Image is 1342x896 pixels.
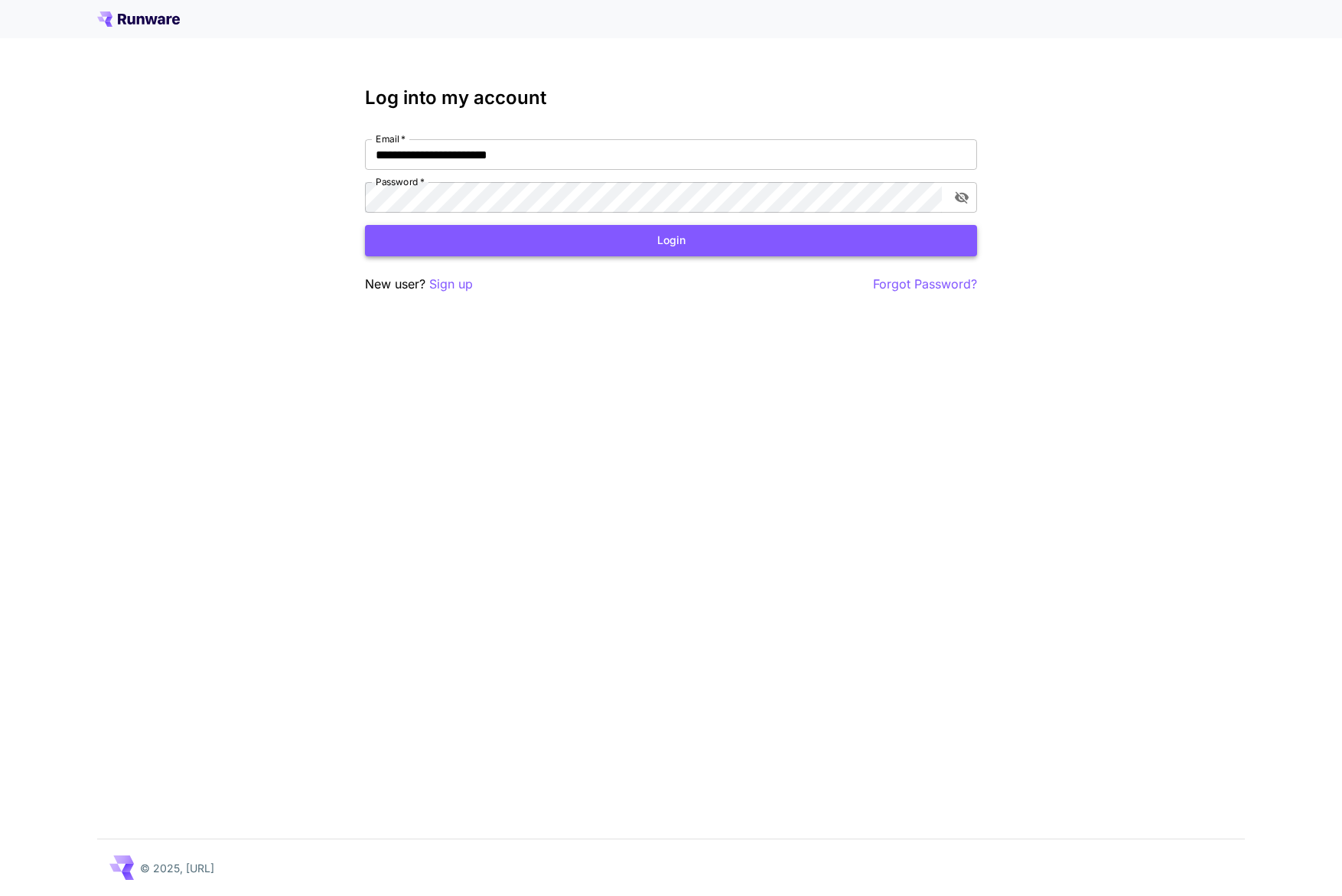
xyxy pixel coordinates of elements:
[365,225,977,256] button: Login
[365,87,977,109] h3: Log into my account
[873,275,977,294] button: Forgot Password?
[376,175,425,188] label: Password
[140,860,214,876] p: © 2025, [URL]
[376,132,406,145] label: Email
[365,275,473,294] p: New user?
[429,275,473,294] button: Sign up
[948,184,976,211] button: toggle password visibility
